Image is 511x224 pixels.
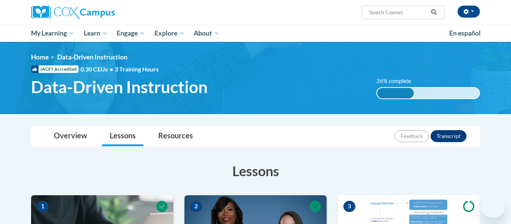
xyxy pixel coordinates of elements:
span: En español [449,29,481,37]
a: Cox Campus [31,6,173,19]
button: Search [428,8,440,17]
span: 3 Training Hours [115,65,159,73]
a: Home [31,53,49,61]
a: About [189,25,224,42]
span: Explore [154,29,184,38]
iframe: Button to launch messaging window [481,194,505,218]
a: Overview [46,126,95,146]
a: Explore [150,25,189,42]
span: Learn [84,29,107,38]
span: 1 [37,201,49,212]
span: Engage [117,29,145,38]
button: Account Settings [458,6,480,18]
div: Main menu [20,25,491,42]
span: 3 [343,201,355,212]
span: 0.30 CEUs [80,65,115,73]
button: Feedback [395,130,429,142]
h3: Lessons [31,162,480,180]
span: IACET Accredited [31,65,79,73]
img: Cox Campus [31,6,115,19]
a: En español [444,25,486,41]
span: 2 [190,201,202,212]
span: My Learning [31,29,74,38]
button: Transcript [431,130,466,142]
span: • [110,65,113,73]
a: Lessons [102,126,143,146]
span: Data-Driven Instruction [31,77,208,97]
input: Search Courses [368,8,428,17]
a: Learn [79,25,112,42]
span: About [194,29,219,38]
span: Data-Driven Instruction [57,53,128,61]
a: My Learning [26,25,79,42]
div: 36% complete [377,88,414,98]
a: Resources [151,126,201,146]
a: Engage [112,25,150,42]
label: 36% complete [376,77,419,85]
